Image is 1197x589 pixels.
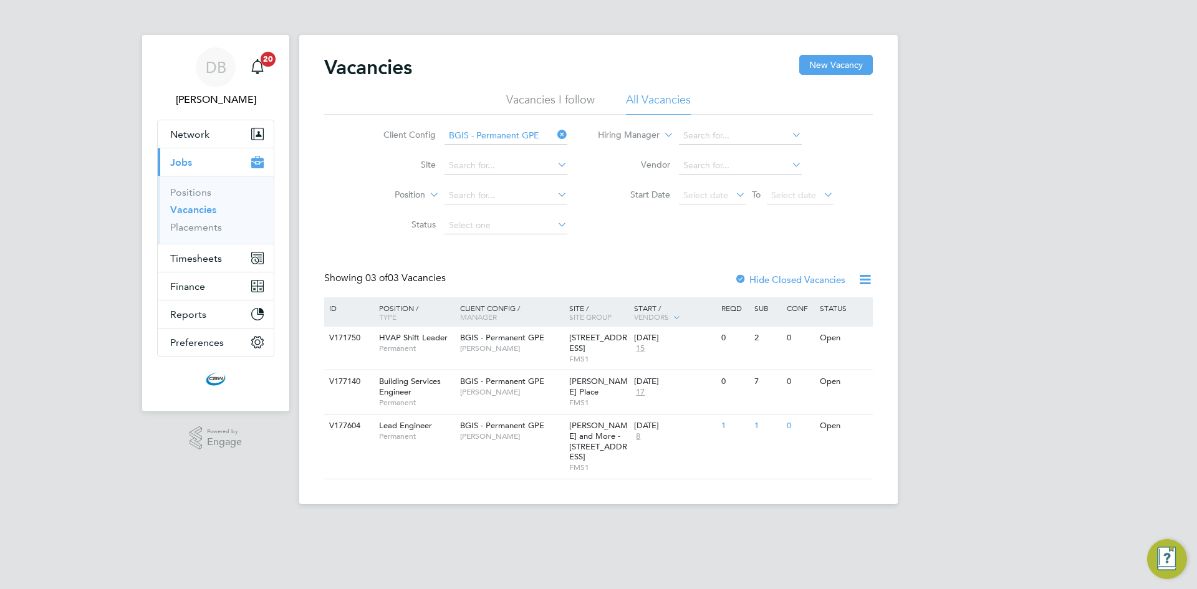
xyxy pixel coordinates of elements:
span: 03 of [365,272,388,284]
nav: Main navigation [142,35,289,411]
div: Position / [370,297,457,327]
label: Hide Closed Vacancies [734,274,845,285]
div: Sub [751,297,784,318]
div: 0 [718,370,751,393]
span: BGIS - Permanent GPE [460,332,544,343]
span: Permanent [379,343,454,353]
span: Engage [207,437,242,448]
button: Timesheets [158,244,274,272]
div: [DATE] [634,333,715,343]
span: Network [170,128,209,140]
div: ID [326,297,370,318]
a: Vacancies [170,204,216,216]
a: Powered byEngage [190,426,243,450]
span: To [748,186,764,203]
div: 0 [718,327,751,350]
label: Vendor [598,159,670,170]
div: 0 [784,414,816,438]
h2: Vacancies [324,55,412,80]
button: Network [158,120,274,148]
div: Start / [631,297,718,328]
span: FMS1 [569,398,628,408]
label: Client Config [364,129,436,140]
div: V171750 [326,327,370,350]
span: Site Group [569,312,612,322]
span: [PERSON_NAME] and More - [STREET_ADDRESS] [569,420,628,462]
span: Lead Engineer [379,420,432,431]
span: BGIS - Permanent GPE [460,420,544,431]
span: Powered by [207,426,242,437]
span: [PERSON_NAME] [460,431,563,441]
span: Daniel Barber [157,92,274,107]
div: 0 [784,370,816,393]
button: New Vacancy [799,55,873,75]
span: Manager [460,312,497,322]
div: 1 [718,414,751,438]
span: FMS1 [569,354,628,364]
input: Search for... [679,127,802,145]
div: Jobs [158,176,274,244]
span: Preferences [170,337,224,348]
button: Finance [158,272,274,300]
span: BGIS - Permanent GPE [460,376,544,386]
span: FMS1 [569,462,628,472]
a: DB[PERSON_NAME] [157,47,274,107]
span: Timesheets [170,252,222,264]
span: 15 [634,343,647,354]
button: Reports [158,300,274,328]
span: [PERSON_NAME] Place [569,376,628,397]
span: [PERSON_NAME] [460,387,563,397]
div: Showing [324,272,448,285]
a: Placements [170,221,222,233]
li: Vacancies I follow [506,92,595,115]
span: DB [206,59,226,75]
a: Positions [170,186,211,198]
div: Site / [566,297,632,327]
span: Select date [683,189,728,201]
div: Status [817,297,871,318]
span: Permanent [379,431,454,441]
span: Vendors [634,312,669,322]
div: 7 [751,370,784,393]
li: All Vacancies [626,92,691,115]
span: Jobs [170,156,192,168]
span: 17 [634,387,647,398]
div: Reqd [718,297,751,318]
input: Select one [445,217,567,234]
button: Engage Resource Center [1147,539,1187,579]
div: Conf [784,297,816,318]
div: 2 [751,327,784,350]
div: Open [817,327,871,350]
button: Preferences [158,328,274,356]
div: Open [817,370,871,393]
div: V177604 [326,414,370,438]
span: Finance [170,280,205,292]
span: 20 [261,52,276,67]
div: 0 [784,327,816,350]
div: Client Config / [457,297,566,327]
span: [STREET_ADDRESS] [569,332,627,353]
input: Search for... [445,187,567,204]
span: Building Services Engineer [379,376,441,397]
span: Type [379,312,397,322]
div: Open [817,414,871,438]
span: Permanent [379,398,454,408]
span: HVAP Shift Leader [379,332,448,343]
button: Jobs [158,148,274,176]
span: Reports [170,309,206,320]
img: cbwstaffingsolutions-logo-retina.png [206,369,226,389]
a: Go to home page [157,369,274,389]
label: Hiring Manager [588,129,660,141]
div: 1 [751,414,784,438]
div: V177140 [326,370,370,393]
input: Search for... [445,157,567,175]
a: 20 [245,47,270,87]
label: Start Date [598,189,670,200]
div: [DATE] [634,376,715,387]
label: Status [364,219,436,230]
label: Position [353,189,425,201]
span: 8 [634,431,642,442]
span: Select date [771,189,816,201]
label: Site [364,159,436,170]
input: Search for... [445,127,567,145]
